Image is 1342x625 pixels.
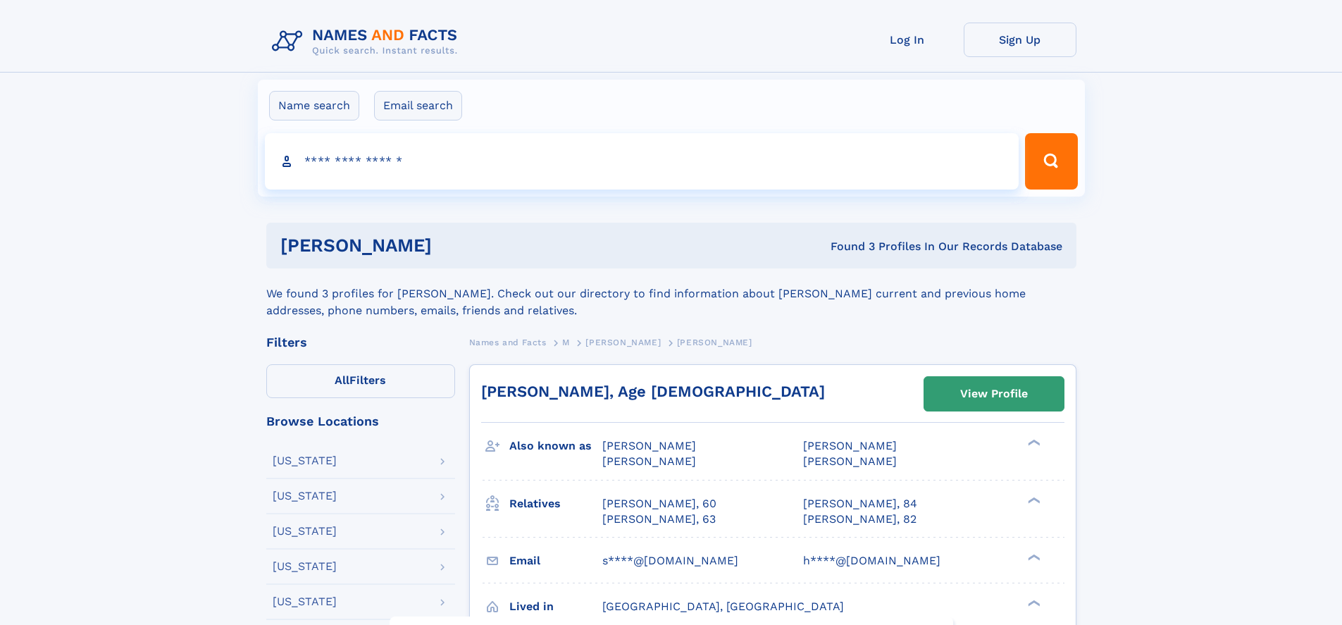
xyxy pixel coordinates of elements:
[851,23,964,57] a: Log In
[602,600,844,613] span: [GEOGRAPHIC_DATA], [GEOGRAPHIC_DATA]
[266,23,469,61] img: Logo Names and Facts
[509,492,602,516] h3: Relatives
[273,455,337,466] div: [US_STATE]
[1024,495,1041,505] div: ❯
[602,454,696,468] span: [PERSON_NAME]
[265,133,1019,190] input: search input
[273,526,337,537] div: [US_STATE]
[273,490,337,502] div: [US_STATE]
[335,373,349,387] span: All
[960,378,1028,410] div: View Profile
[562,338,570,347] span: M
[280,237,631,254] h1: [PERSON_NAME]
[803,439,897,452] span: [PERSON_NAME]
[585,338,661,347] span: [PERSON_NAME]
[509,434,602,458] h3: Also known as
[266,415,455,428] div: Browse Locations
[602,439,696,452] span: [PERSON_NAME]
[631,239,1062,254] div: Found 3 Profiles In Our Records Database
[585,333,661,351] a: [PERSON_NAME]
[266,336,455,349] div: Filters
[273,596,337,607] div: [US_STATE]
[964,23,1076,57] a: Sign Up
[481,383,825,400] a: [PERSON_NAME], Age [DEMOGRAPHIC_DATA]
[677,338,752,347] span: [PERSON_NAME]
[509,549,602,573] h3: Email
[273,561,337,572] div: [US_STATE]
[1025,133,1077,190] button: Search Button
[803,512,917,527] a: [PERSON_NAME], 82
[374,91,462,120] label: Email search
[803,496,917,512] a: [PERSON_NAME], 84
[1024,598,1041,607] div: ❯
[509,595,602,619] h3: Lived in
[266,364,455,398] label: Filters
[469,333,547,351] a: Names and Facts
[602,512,716,527] a: [PERSON_NAME], 63
[803,454,897,468] span: [PERSON_NAME]
[1024,438,1041,447] div: ❯
[924,377,1064,411] a: View Profile
[266,268,1076,319] div: We found 3 profiles for [PERSON_NAME]. Check out our directory to find information about [PERSON_...
[269,91,359,120] label: Name search
[1024,552,1041,562] div: ❯
[602,496,716,512] a: [PERSON_NAME], 60
[562,333,570,351] a: M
